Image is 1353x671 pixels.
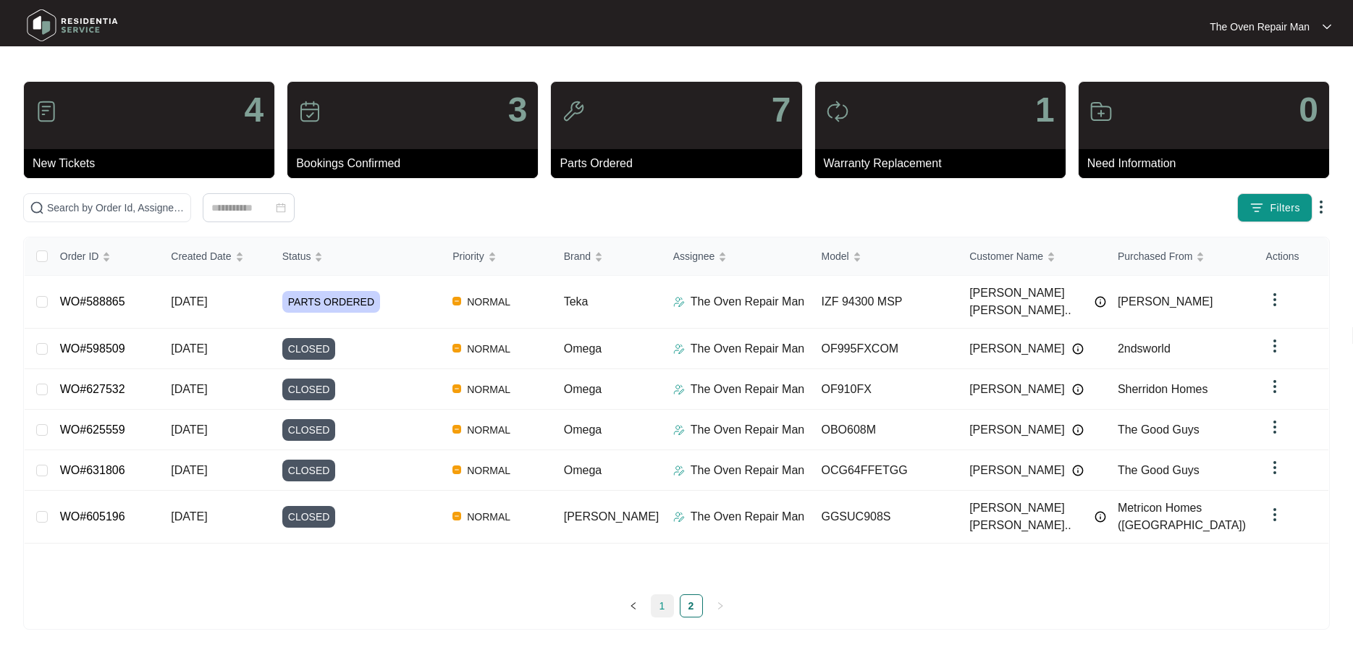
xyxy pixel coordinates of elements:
[1249,201,1264,215] img: filter icon
[709,594,732,617] li: Next Page
[171,248,231,264] span: Created Date
[282,291,380,313] span: PARTS ORDERED
[1072,384,1084,395] img: Info icon
[564,248,591,264] span: Brand
[564,295,589,308] span: Teka
[680,594,703,617] li: 2
[1266,378,1284,395] img: dropdown arrow
[461,293,516,311] span: NORMAL
[452,512,461,520] img: Vercel Logo
[969,381,1065,398] span: [PERSON_NAME]
[826,100,849,123] img: icon
[461,340,516,358] span: NORMAL
[809,329,958,369] td: OF995FXCOM
[562,100,585,123] img: icon
[622,594,645,617] button: left
[159,237,271,276] th: Created Date
[673,296,685,308] img: Assigner Icon
[691,508,804,526] p: The Oven Repair Man
[969,248,1043,264] span: Customer Name
[30,201,44,215] img: search-icon
[461,421,516,439] span: NORMAL
[651,594,674,617] li: 1
[1072,465,1084,476] img: Info icon
[809,410,958,450] td: OBO608M
[969,421,1065,439] span: [PERSON_NAME]
[552,237,662,276] th: Brand
[1118,423,1200,436] span: The Good Guys
[1266,459,1284,476] img: dropdown arrow
[282,248,311,264] span: Status
[1118,248,1192,264] span: Purchased From
[680,595,702,617] a: 2
[282,379,336,400] span: CLOSED
[1270,201,1300,216] span: Filters
[1312,198,1330,216] img: dropdown arrow
[1266,506,1284,523] img: dropdown arrow
[809,450,958,491] td: OCG64FFETGG
[564,464,602,476] span: Omega
[60,342,125,355] a: WO#598509
[691,381,804,398] p: The Oven Repair Man
[282,506,336,528] span: CLOSED
[22,4,123,47] img: residentia service logo
[171,342,207,355] span: [DATE]
[560,155,801,172] p: Parts Ordered
[1266,291,1284,308] img: dropdown arrow
[171,510,207,523] span: [DATE]
[1095,511,1106,523] img: Info icon
[809,276,958,329] td: IZF 94300 MSP
[461,381,516,398] span: NORMAL
[171,423,207,436] span: [DATE]
[60,383,125,395] a: WO#627532
[1323,23,1331,30] img: dropdown arrow
[60,248,99,264] span: Order ID
[809,491,958,544] td: GGSUC908S
[60,295,125,308] a: WO#588865
[709,594,732,617] button: right
[1299,93,1318,127] p: 0
[691,293,804,311] p: The Oven Repair Man
[33,155,274,172] p: New Tickets
[1118,342,1171,355] span: 2ndsworld
[564,342,602,355] span: Omega
[35,100,58,123] img: icon
[673,343,685,355] img: Assigner Icon
[629,602,638,610] span: left
[1095,296,1106,308] img: Info icon
[271,237,441,276] th: Status
[564,383,602,395] span: Omega
[673,384,685,395] img: Assigner Icon
[772,93,791,127] p: 7
[1118,502,1246,531] span: Metricon Homes ([GEOGRAPHIC_DATA])
[564,423,602,436] span: Omega
[564,510,659,523] span: [PERSON_NAME]
[452,465,461,474] img: Vercel Logo
[821,248,848,264] span: Model
[673,424,685,436] img: Assigner Icon
[1072,424,1084,436] img: Info icon
[1266,337,1284,355] img: dropdown arrow
[969,340,1065,358] span: [PERSON_NAME]
[171,383,207,395] span: [DATE]
[1118,464,1200,476] span: The Good Guys
[452,248,484,264] span: Priority
[508,93,528,127] p: 3
[49,237,160,276] th: Order ID
[1087,155,1329,172] p: Need Information
[441,237,552,276] th: Priority
[1118,383,1208,395] span: Sherridon Homes
[969,462,1065,479] span: [PERSON_NAME]
[60,464,125,476] a: WO#631806
[452,344,461,353] img: Vercel Logo
[244,93,264,127] p: 4
[1118,295,1213,308] span: [PERSON_NAME]
[461,508,516,526] span: NORMAL
[296,155,538,172] p: Bookings Confirmed
[282,338,336,360] span: CLOSED
[1072,343,1084,355] img: Info icon
[809,369,958,410] td: OF910FX
[171,464,207,476] span: [DATE]
[47,200,185,216] input: Search by Order Id, Assignee Name, Customer Name, Brand and Model
[1255,237,1328,276] th: Actions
